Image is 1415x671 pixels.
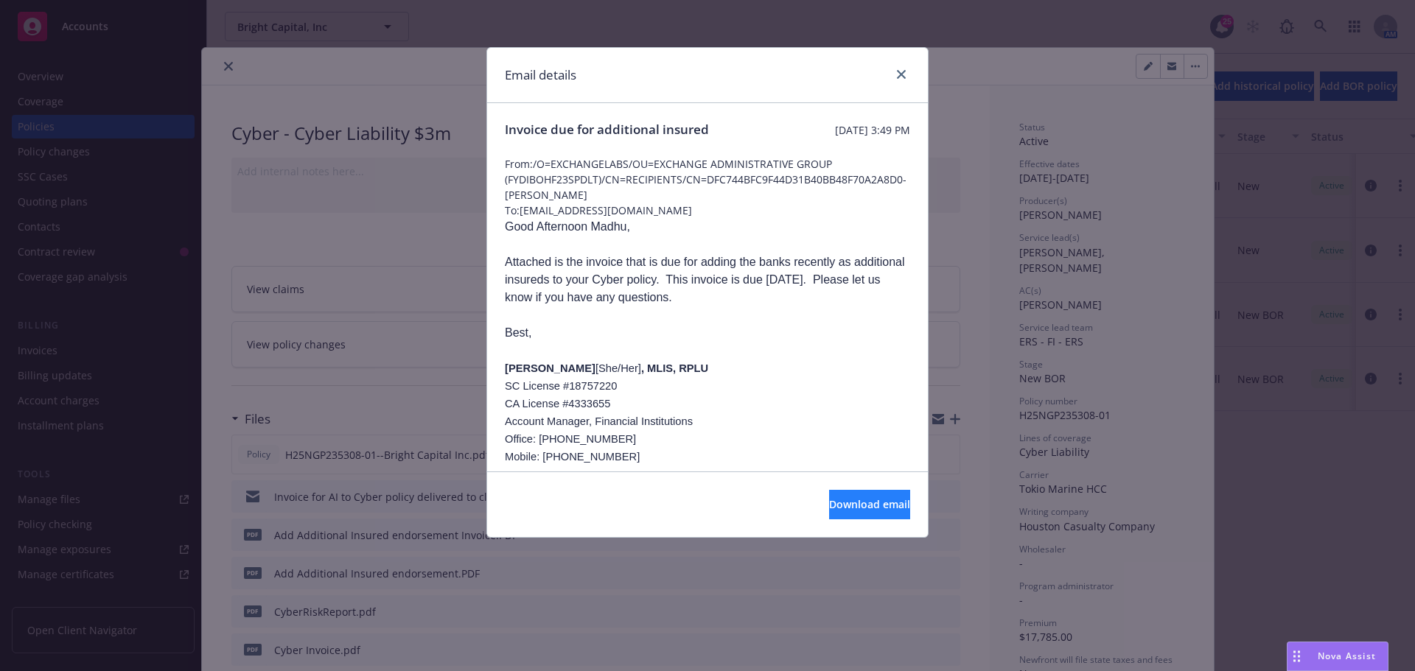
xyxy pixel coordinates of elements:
button: Download email [829,490,910,519]
button: Nova Assist [1287,642,1388,671]
span: Download email [829,497,910,511]
div: Drag to move [1288,642,1306,670]
span: Mobile: [PHONE_NUMBER] [505,451,640,463]
span: Nova Assist [1318,650,1376,662]
span: Office: [PHONE_NUMBER] [505,433,636,445]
